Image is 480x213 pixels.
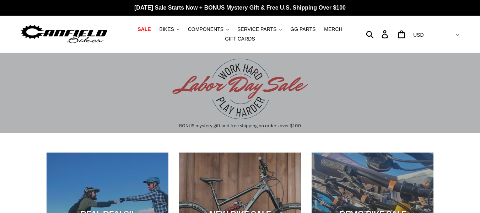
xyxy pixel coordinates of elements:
a: GIFT CARDS [221,34,259,44]
a: SALE [134,25,154,34]
button: SERVICE PARTS [234,25,285,34]
span: MERCH [324,26,342,32]
span: COMPONENTS [188,26,223,32]
span: GG PARTS [290,26,315,32]
img: Canfield Bikes [20,23,108,46]
button: BIKES [156,25,183,34]
span: SALE [137,26,151,32]
span: SERVICE PARTS [237,26,276,32]
span: BIKES [160,26,174,32]
button: COMPONENTS [184,25,232,34]
span: GIFT CARDS [225,36,255,42]
a: GG PARTS [287,25,319,34]
a: MERCH [320,25,346,34]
